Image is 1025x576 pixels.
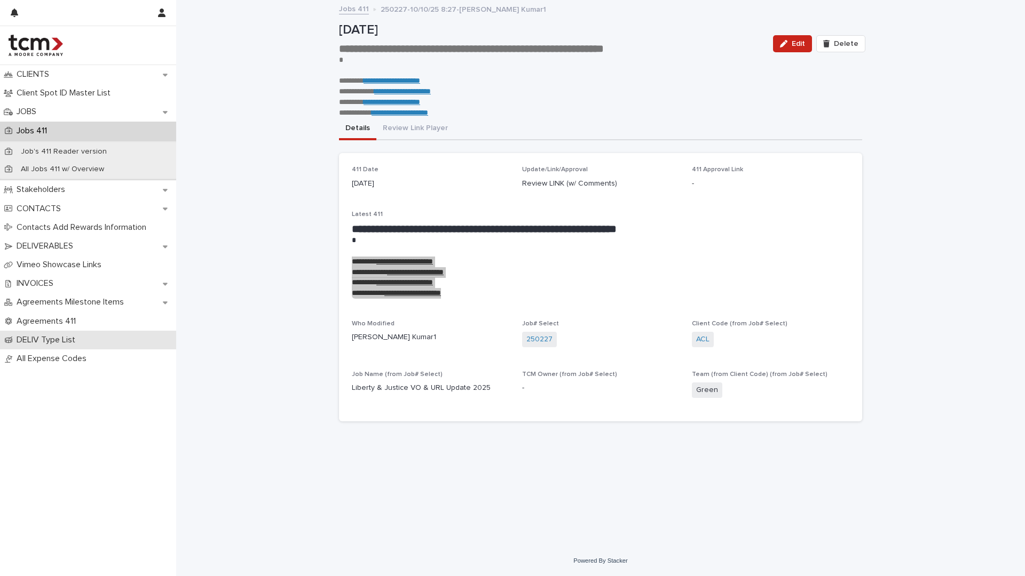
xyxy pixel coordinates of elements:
[692,178,849,189] p: -
[12,88,119,98] p: Client Spot ID Master List
[12,165,113,174] p: All Jobs 411 w/ Overview
[12,69,58,79] p: CLIENTS
[352,166,379,173] span: 411 Date
[522,166,588,173] span: Update/Link/Approval
[12,126,56,136] p: Jobs 411
[12,185,74,195] p: Stakeholders
[352,211,383,218] span: Latest 411
[376,118,454,140] button: Review Link Player
[12,278,62,289] p: INVOICES
[692,166,743,173] span: 411 Approval Link
[834,40,858,47] span: Delete
[12,222,155,233] p: Contacts Add Rewards Information
[573,557,627,564] a: Powered By Stacker
[9,35,63,56] img: 4hMmSqQkux38exxPVZHQ
[526,334,553,345] a: 250227
[522,321,559,327] span: Job# Select
[12,354,95,364] p: All Expense Codes
[816,35,865,52] button: Delete
[339,2,369,14] a: Jobs 411
[339,118,376,140] button: Details
[352,382,509,394] p: Liberty & Justice VO & URL Update 2025
[522,178,680,189] p: Review LINK (w/ Comments)
[352,371,443,378] span: Job Name (from Job# Select)
[773,35,812,52] button: Edit
[381,3,546,14] p: 250227-10/10/25 8:27-[PERSON_NAME] Kumar1
[522,371,617,378] span: TCM Owner (from Job# Select)
[12,260,110,270] p: Vimeo Showcase Links
[352,178,509,189] p: [DATE]
[352,332,509,343] p: [PERSON_NAME] Kumar1
[792,40,805,47] span: Edit
[12,297,132,307] p: Agreements Milestone Items
[12,107,45,117] p: JOBS
[12,204,69,214] p: CONTACTS
[12,335,84,345] p: DELIV Type List
[692,371,827,378] span: Team (from Client Code) (from Job# Select)
[692,321,787,327] span: Client Code (from Job# Select)
[339,22,764,38] p: [DATE]
[12,241,82,251] p: DELIVERABLES
[352,321,395,327] span: Who Modified
[12,316,84,326] p: Agreements 411
[12,147,115,156] p: Job's 411 Reader version
[696,334,709,345] a: ACL
[522,382,680,394] p: -
[692,382,722,398] span: Green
